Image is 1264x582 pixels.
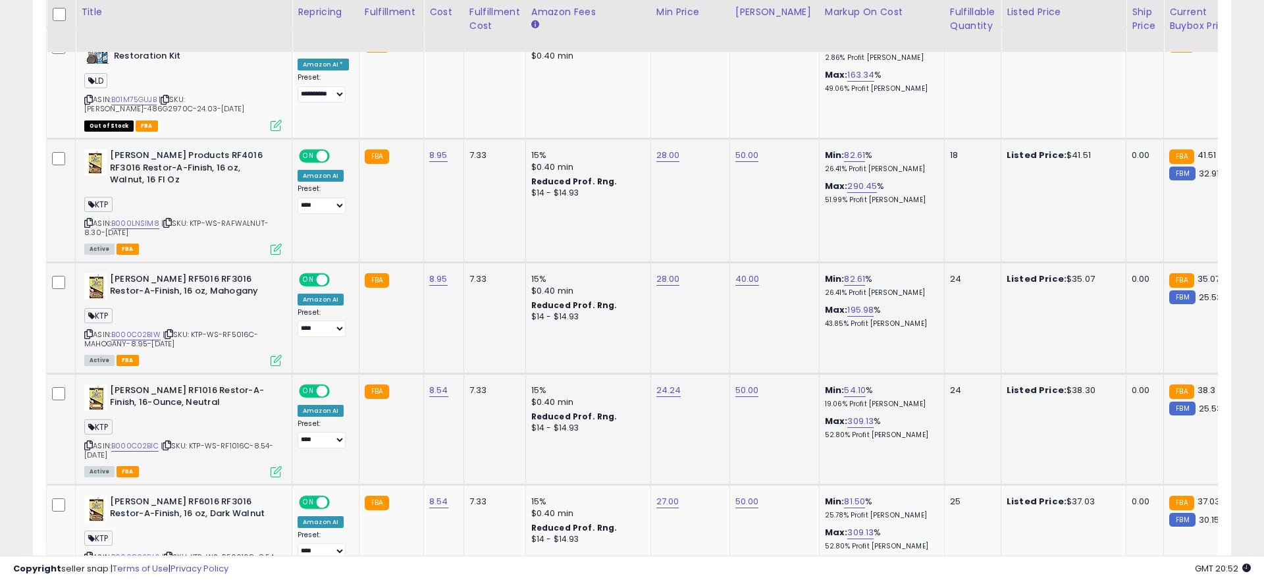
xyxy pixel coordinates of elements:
[328,496,349,508] span: OFF
[298,419,349,449] div: Preset:
[84,355,115,366] span: All listings currently available for purchase on Amazon
[847,68,874,82] a: 163.34
[298,405,344,417] div: Amazon AI
[1132,149,1153,161] div: 0.00
[735,149,759,162] a: 50.00
[825,180,848,192] b: Max:
[1132,384,1153,396] div: 0.00
[531,508,641,519] div: $0.40 min
[298,294,344,305] div: Amazon AI
[825,273,934,298] div: %
[656,5,724,19] div: Min Price
[825,415,934,440] div: %
[84,73,107,88] span: LD
[1169,290,1195,304] small: FBM
[531,534,641,545] div: $14 - $14.93
[298,59,349,70] div: Amazon AI *
[1199,291,1223,304] span: 25.53
[110,384,270,412] b: [PERSON_NAME] RF1016 Restor-A-Finish, 16-Ounce, Neutral
[84,273,282,365] div: ASIN:
[84,38,282,130] div: ASIN:
[84,384,107,411] img: 51++6SDApsL._SL40_.jpg
[825,149,845,161] b: Min:
[298,531,349,560] div: Preset:
[950,384,991,396] div: 24
[825,431,934,440] p: 52.80% Profit [PERSON_NAME]
[1198,384,1216,396] span: 38.3
[531,396,641,408] div: $0.40 min
[84,273,107,300] img: 51YoLBT2S8L._SL40_.jpg
[825,526,848,539] b: Max:
[531,300,618,311] b: Reduced Prof. Rng.
[84,308,113,323] span: KTP
[429,273,448,286] a: 8.95
[84,384,282,476] div: ASIN:
[469,273,515,285] div: 7.33
[110,273,270,301] b: [PERSON_NAME] RF5016 RF3016 Restor-A-Finish, 16 oz, Mahogany
[1132,273,1153,285] div: 0.00
[171,562,228,575] a: Privacy Policy
[825,69,934,93] div: %
[847,526,874,539] a: 309.13
[117,466,139,477] span: FBA
[825,527,934,551] div: %
[847,304,874,317] a: 195.98
[298,73,349,103] div: Preset:
[825,273,845,285] b: Min:
[531,5,645,19] div: Amazon Fees
[111,440,159,452] a: B000C02BIC
[847,415,874,428] a: 309.13
[298,516,344,528] div: Amazon AI
[825,5,939,19] div: Markup on Cost
[531,19,539,31] small: Amazon Fees.
[950,273,991,285] div: 24
[81,5,286,19] div: Title
[825,415,848,427] b: Max:
[656,495,679,508] a: 27.00
[298,5,354,19] div: Repricing
[531,311,641,323] div: $14 - $14.93
[825,196,934,205] p: 51.99% Profit [PERSON_NAME]
[114,38,274,66] b: [PERSON_NAME] 2 Step Headlight Restoration Kit
[117,244,139,255] span: FBA
[84,120,134,132] span: All listings that are currently out of stock and unavailable for purchase on Amazon
[429,5,458,19] div: Cost
[365,496,389,510] small: FBA
[365,5,418,19] div: Fulfillment
[300,274,317,285] span: ON
[844,495,865,508] a: 81.50
[825,496,934,520] div: %
[1132,5,1158,33] div: Ship Price
[328,385,349,396] span: OFF
[1169,402,1195,415] small: FBM
[656,384,681,397] a: 24.24
[328,274,349,285] span: OFF
[531,188,641,199] div: $14 - $14.93
[84,531,113,546] span: KTP
[1007,149,1066,161] b: Listed Price:
[531,496,641,508] div: 15%
[300,151,317,162] span: ON
[113,562,169,575] a: Terms of Use
[298,170,344,182] div: Amazon AI
[825,288,934,298] p: 26.41% Profit [PERSON_NAME]
[111,329,161,340] a: B000C02BIW
[1169,384,1194,399] small: FBA
[531,176,618,187] b: Reduced Prof. Rng.
[735,495,759,508] a: 50.00
[111,94,157,105] a: B01M75GUJB
[531,50,641,62] div: $0.40 min
[110,149,270,190] b: [PERSON_NAME] Products RF4016 RF3016 Restor-A-Finish, 16 oz, Walnut, 16 Fl Oz
[429,495,448,508] a: 8.54
[735,273,760,286] a: 40.00
[825,400,934,409] p: 19.06% Profit [PERSON_NAME]
[1198,149,1217,161] span: 41.51
[825,53,934,63] p: 2.86% Profit [PERSON_NAME]
[1169,167,1195,180] small: FBM
[429,384,448,397] a: 8.54
[531,522,618,533] b: Reduced Prof. Rng.
[84,94,244,114] span: | SKU: [PERSON_NAME]-486G2970C-24.03-[DATE]
[825,495,845,508] b: Min:
[469,496,515,508] div: 7.33
[365,384,389,399] small: FBA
